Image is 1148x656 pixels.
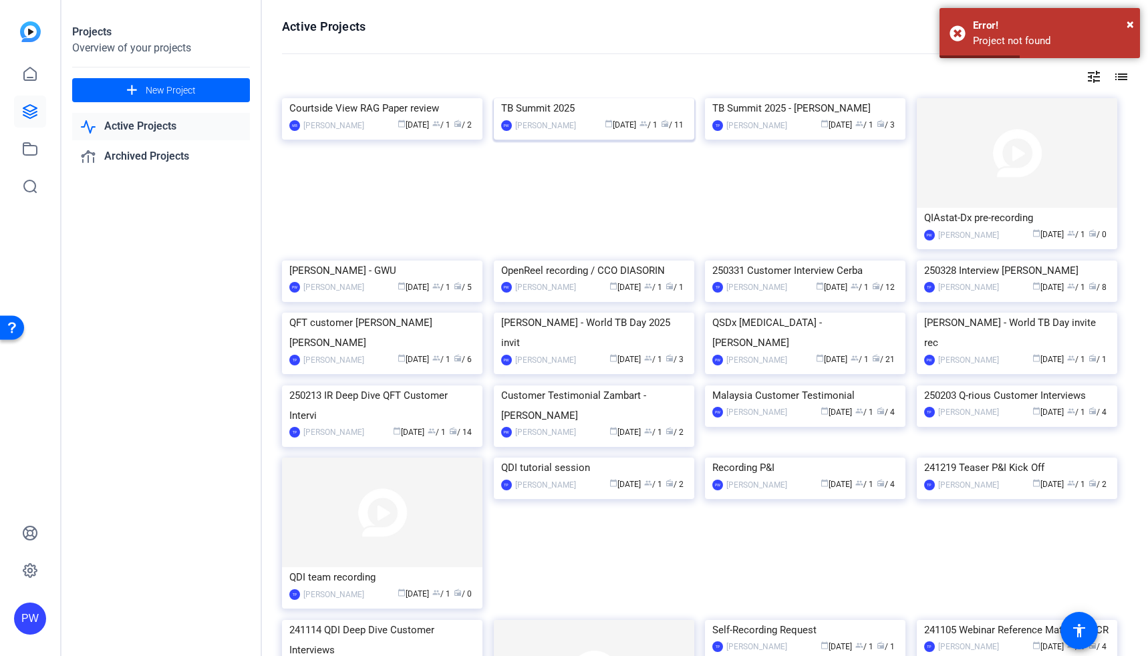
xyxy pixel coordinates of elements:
span: / 1 [855,480,873,489]
span: / 4 [1089,642,1107,651]
span: radio [1089,407,1097,415]
span: / 1 [1067,407,1085,417]
span: radio [877,407,885,415]
span: / 2 [666,480,684,489]
span: group [855,407,863,415]
div: [PERSON_NAME] [726,640,787,653]
div: [PERSON_NAME] [303,281,364,294]
div: Project not found [973,33,1130,49]
div: QDI tutorial session [501,458,687,478]
mat-icon: list [1112,69,1128,85]
mat-icon: add [124,82,140,99]
span: group [851,354,859,362]
button: Close [1127,14,1134,34]
div: TB Summit 2025 - [PERSON_NAME] [712,98,898,118]
span: [DATE] [816,283,847,292]
div: PW [501,120,512,131]
a: Archived Projects [72,143,250,170]
span: radio [877,479,885,487]
div: PW [14,603,46,635]
div: [PERSON_NAME] [938,228,999,242]
div: Self-Recording Request [712,620,898,640]
span: radio [877,641,885,649]
span: / 1 [644,283,662,292]
span: / 1 [432,120,450,130]
div: TP [501,480,512,490]
span: / 1 [432,355,450,364]
div: TP [924,480,935,490]
div: 250328 Interview [PERSON_NAME] [924,261,1110,281]
span: group [855,641,863,649]
button: New Project [72,78,250,102]
div: QDI team recording [289,567,475,587]
span: / 1 [666,283,684,292]
h1: Active Projects [282,19,366,35]
div: [PERSON_NAME] [303,588,364,601]
span: calendar_today [1032,229,1040,237]
span: group [644,354,652,362]
span: calendar_today [1032,641,1040,649]
span: / 1 [851,355,869,364]
span: / 1 [639,120,658,130]
div: PW [712,407,723,418]
div: [PERSON_NAME] [726,281,787,294]
div: TB Summit 2025 [501,98,687,118]
div: [PERSON_NAME] [515,353,576,367]
span: / 1 [432,283,450,292]
div: 241219 Teaser P&I Kick Off [924,458,1110,478]
div: TP [712,120,723,131]
span: / 1 [1089,355,1107,364]
span: group [432,120,440,128]
span: calendar_today [609,282,617,290]
span: group [1067,479,1075,487]
span: / 2 [666,428,684,437]
span: calendar_today [609,479,617,487]
span: / 1 [1067,480,1085,489]
span: calendar_today [816,282,824,290]
div: TP [289,589,300,600]
div: Courtside View RAG Paper review [289,98,475,118]
span: / 2 [454,120,472,130]
span: calendar_today [605,120,613,128]
div: Overview of your projects [72,40,250,56]
span: / 1 [855,120,873,130]
div: PW [501,427,512,438]
span: radio [454,282,462,290]
div: QFT customer [PERSON_NAME] [PERSON_NAME] [289,313,475,353]
div: [PERSON_NAME] [726,119,787,132]
div: PW [289,282,300,293]
span: group [855,479,863,487]
span: radio [661,120,669,128]
span: / 1 [855,642,873,651]
div: TP [712,641,723,652]
span: group [428,427,436,435]
span: group [432,354,440,362]
span: radio [872,354,880,362]
span: radio [454,589,462,597]
div: [PERSON_NAME] [938,640,999,653]
mat-icon: tune [1086,69,1102,85]
span: [DATE] [1032,480,1064,489]
span: [DATE] [821,480,852,489]
div: TP [924,282,935,293]
span: × [1127,16,1134,32]
span: / 1 [432,589,450,599]
span: group [644,282,652,290]
span: / 4 [877,407,895,417]
span: radio [666,427,674,435]
div: [PERSON_NAME] [938,478,999,492]
span: / 5 [454,283,472,292]
span: calendar_today [821,479,829,487]
span: group [1067,229,1075,237]
div: [PERSON_NAME] [515,426,576,439]
span: radio [666,479,674,487]
span: [DATE] [609,428,641,437]
span: calendar_today [821,407,829,415]
span: / 1 [1067,230,1085,239]
span: [DATE] [605,120,636,130]
span: / 1 [644,355,662,364]
a: Active Projects [72,113,250,140]
span: / 0 [454,589,472,599]
span: New Project [146,84,196,98]
div: Error! [973,18,1130,33]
